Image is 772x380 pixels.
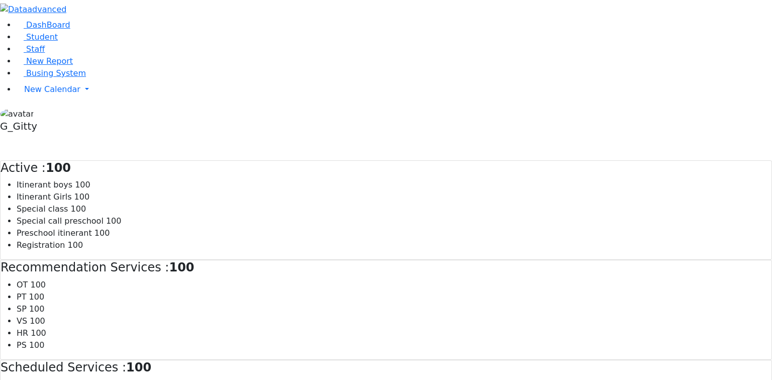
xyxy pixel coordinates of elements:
[17,316,27,326] span: VS
[16,32,58,42] a: Student
[106,216,122,226] span: 100
[17,328,28,338] span: HR
[74,192,90,202] span: 100
[16,20,70,30] a: DashBoard
[17,280,28,290] span: OT
[30,316,45,326] span: 100
[1,360,771,375] h4: Scheduled Services :
[68,240,83,250] span: 100
[17,180,72,189] span: Itinerant boys
[29,304,45,314] span: 100
[71,204,86,214] span: 100
[26,44,45,54] span: Staff
[30,280,46,290] span: 100
[17,292,26,302] span: PT
[94,228,110,238] span: 100
[16,56,73,66] a: New Report
[17,204,68,214] span: Special class
[24,84,80,94] span: New Calendar
[17,192,72,202] span: Itinerant Girls
[16,68,86,78] a: Busing System
[16,44,45,54] a: Staff
[1,161,771,175] h4: Active :
[17,340,27,350] span: PS
[26,20,70,30] span: DashBoard
[29,292,45,302] span: 100
[126,360,151,374] strong: 100
[17,228,92,238] span: Preschool itinerant
[29,340,45,350] span: 100
[46,161,71,175] strong: 100
[17,216,104,226] span: Special call preschool
[26,68,86,78] span: Busing System
[26,56,73,66] span: New Report
[26,32,58,42] span: Student
[75,180,90,189] span: 100
[169,260,194,274] strong: 100
[16,79,772,100] a: New Calendar
[1,260,771,275] h4: Recommendation Services :
[17,304,27,314] span: SP
[17,240,65,250] span: Registration
[31,328,46,338] span: 100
